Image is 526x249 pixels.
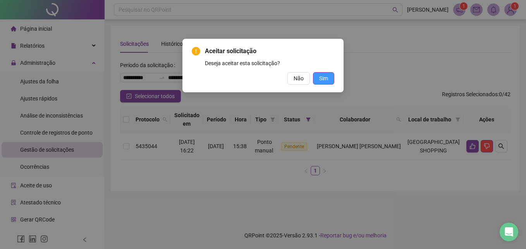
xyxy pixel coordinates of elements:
button: Não [287,72,310,85]
span: exclamation-circle [192,47,200,55]
div: Open Intercom Messenger [500,223,518,241]
button: Sim [313,72,334,85]
span: Aceitar solicitação [205,47,334,56]
span: Não [294,74,304,83]
div: Deseja aceitar esta solicitação? [205,59,334,67]
span: Sim [319,74,328,83]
